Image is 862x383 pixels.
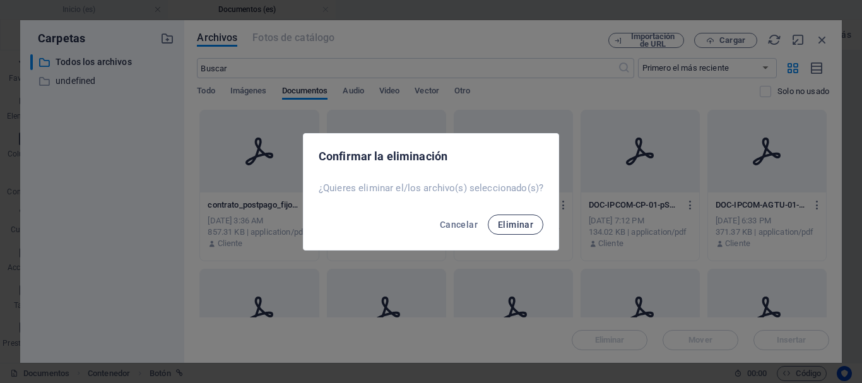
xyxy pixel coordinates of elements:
span: Cancelar [440,220,478,230]
button: Eliminar [488,215,543,235]
button: Cancelar [435,215,483,235]
span: Eliminar [498,220,533,230]
h2: Confirmar la eliminación [319,149,543,164]
p: ¿Quieres eliminar el/los archivo(s) seleccionado(s)? [319,182,543,194]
